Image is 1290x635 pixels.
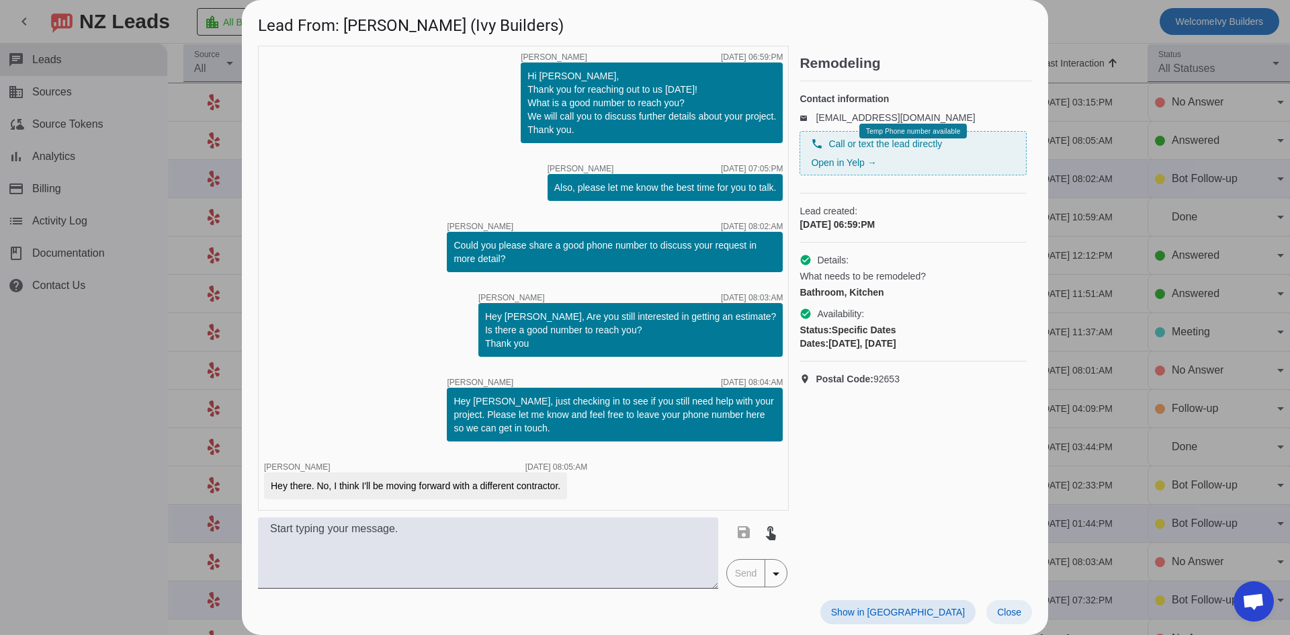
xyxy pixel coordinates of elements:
span: What needs to be remodeled? [800,269,926,283]
div: Hey [PERSON_NAME], just checking in to see if you still need help with your project. Please let m... [454,394,776,435]
div: Bathroom, Kitchen [800,286,1027,299]
div: [DATE], [DATE] [800,337,1027,350]
div: [DATE] 06:59:PM [721,53,783,61]
span: Availability: [817,307,864,321]
strong: Dates: [800,338,828,349]
a: Open in Yelp → [811,157,876,168]
mat-icon: check_circle [800,308,812,320]
button: Show in [GEOGRAPHIC_DATA] [820,600,976,624]
div: [DATE] 06:59:PM [800,218,1027,231]
div: [DATE] 08:04:AM [721,378,783,386]
span: Call or text the lead directly [828,137,942,151]
div: Open chat [1234,581,1274,622]
span: [PERSON_NAME] [264,462,331,472]
div: Hi [PERSON_NAME], Thank you for reaching out to us [DATE]! What is a good number to reach you? We... [527,69,776,136]
span: [PERSON_NAME] [447,222,513,230]
div: [DATE] 08:05:AM [525,463,587,471]
span: [PERSON_NAME] [447,378,513,386]
span: Details: [817,253,849,267]
div: [DATE] 08:02:AM [721,222,783,230]
span: 92653 [816,372,900,386]
div: Hey [PERSON_NAME], Are you still interested in getting an estimate? Is there a good number to rea... [485,310,776,350]
mat-icon: touch_app [763,524,779,540]
div: Could you please share a good phone number to discuss your request in more detail?​ [454,239,776,265]
div: Also, please let me know the best time for you to talk.​ [554,181,777,194]
span: Temp Phone number available [866,128,960,135]
mat-icon: check_circle [800,254,812,266]
strong: Status: [800,325,831,335]
mat-icon: arrow_drop_down [768,566,784,582]
span: [PERSON_NAME] [521,53,587,61]
div: [DATE] 07:05:PM [721,165,783,173]
mat-icon: email [800,114,816,121]
span: [PERSON_NAME] [478,294,545,302]
div: Specific Dates [800,323,1027,337]
mat-icon: phone [811,138,823,150]
span: Show in [GEOGRAPHIC_DATA] [831,607,965,618]
strong: Postal Code: [816,374,873,384]
a: [EMAIL_ADDRESS][DOMAIN_NAME] [816,112,975,123]
button: Close [986,600,1032,624]
div: Hey there. No, I think I'll be moving forward with a different contractor. [271,479,560,493]
span: [PERSON_NAME] [548,165,614,173]
div: [DATE] 08:03:AM [721,294,783,302]
span: Close [997,607,1021,618]
h2: Remodeling [800,56,1032,70]
mat-icon: location_on [800,374,816,384]
h4: Contact information [800,92,1027,105]
span: Lead created: [800,204,1027,218]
